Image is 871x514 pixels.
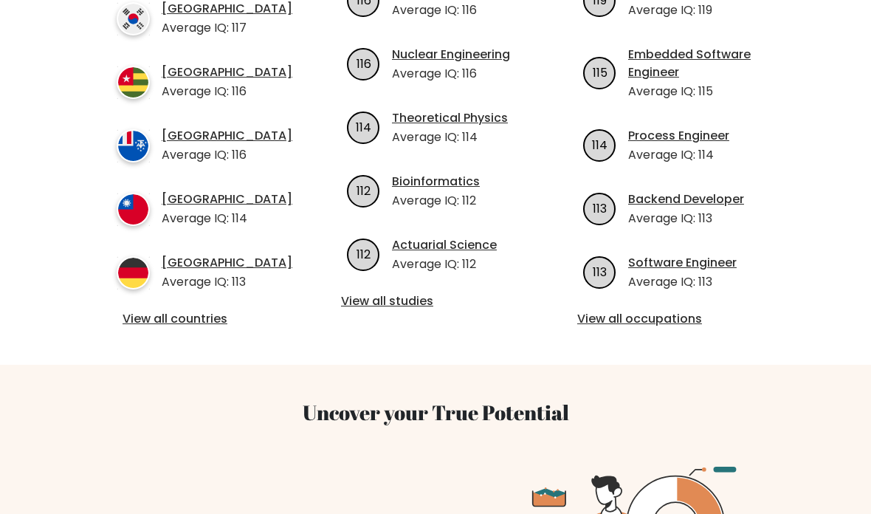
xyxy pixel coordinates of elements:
a: Theoretical Physics [392,109,508,127]
img: country [117,66,150,99]
p: Average IQ: 116 [392,1,498,19]
p: Average IQ: 116 [162,146,292,164]
a: [GEOGRAPHIC_DATA] [162,191,292,208]
p: Average IQ: 113 [628,273,737,291]
a: Bioinformatics [392,173,480,191]
a: View all studies [341,292,530,310]
text: 112 [357,182,371,199]
text: 112 [357,246,371,263]
text: 115 [592,64,607,81]
a: Nuclear Engineering [392,46,510,64]
p: Average IQ: 113 [628,210,744,227]
p: Average IQ: 113 [162,273,292,291]
p: Average IQ: 119 [628,1,713,19]
img: country [117,2,150,35]
p: Average IQ: 114 [162,210,292,227]
a: Actuarial Science [392,236,497,254]
h3: Uncover your True Potential [90,400,781,425]
img: country [117,256,150,289]
p: Average IQ: 116 [392,65,510,83]
text: 114 [356,119,371,136]
a: Process Engineer [628,127,729,145]
p: Average IQ: 114 [628,146,729,164]
text: 114 [592,137,607,154]
a: [GEOGRAPHIC_DATA] [162,127,292,145]
text: 113 [593,264,607,281]
a: [GEOGRAPHIC_DATA] [162,254,292,272]
p: Average IQ: 115 [628,83,772,100]
a: Embedded Software Engineer [628,46,772,81]
text: 116 [356,55,371,72]
a: Backend Developer [628,191,744,208]
p: Average IQ: 114 [392,128,508,146]
a: Software Engineer [628,254,737,272]
p: Average IQ: 112 [392,192,480,210]
p: Average IQ: 112 [392,256,497,273]
a: View all occupations [577,310,766,328]
p: Average IQ: 117 [162,19,292,37]
a: [GEOGRAPHIC_DATA] [162,64,292,81]
img: country [117,193,150,226]
img: country [117,129,150,162]
text: 113 [593,200,607,217]
p: Average IQ: 116 [162,83,292,100]
a: View all countries [123,310,276,328]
